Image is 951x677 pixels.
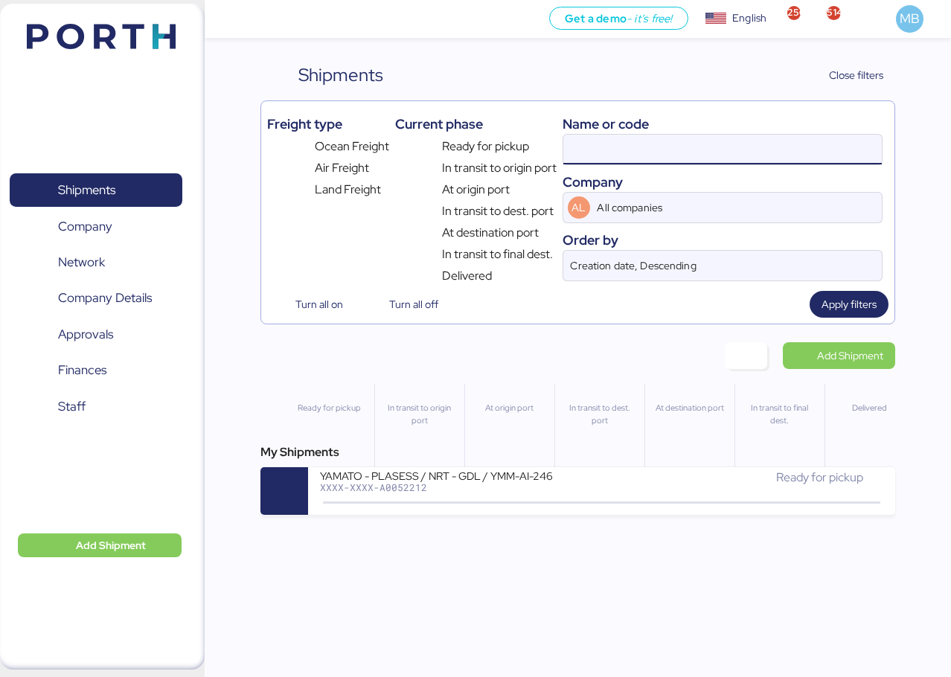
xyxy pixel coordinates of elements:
[831,402,908,414] div: Delivered
[58,396,86,417] span: Staff
[315,181,381,199] span: Land Freight
[298,62,383,89] div: Shipments
[58,324,113,345] span: Approvals
[381,402,458,427] div: In transit to origin port
[471,402,548,414] div: At origin port
[442,246,553,263] span: In transit to final dest.
[563,172,883,192] div: Company
[595,193,839,222] input: AL
[10,173,182,208] a: Shipments
[315,138,389,155] span: Ocean Freight
[290,402,368,414] div: Ready for pickup
[10,318,182,352] a: Approvals
[10,281,182,315] a: Company Details
[58,359,106,381] span: Finances
[315,159,369,177] span: Air Freight
[810,291,888,318] button: Apply filters
[18,533,182,557] button: Add Shipment
[295,295,343,313] span: Turn all on
[442,224,539,242] span: At destination port
[58,287,152,309] span: Company Details
[361,291,450,318] button: Turn all off
[829,66,883,84] span: Close filters
[58,179,115,201] span: Shipments
[58,216,112,237] span: Company
[442,202,554,220] span: In transit to dest. port
[76,536,146,554] span: Add Shipment
[320,482,601,492] div: XXXX-XXXX-A0052212
[822,295,877,313] span: Apply filters
[389,295,438,313] span: Turn all off
[741,402,818,427] div: In transit to final dest.
[783,342,895,369] a: Add Shipment
[267,114,388,134] div: Freight type
[442,138,529,155] span: Ready for pickup
[58,251,105,273] span: Network
[10,390,182,424] a: Staff
[10,209,182,243] a: Company
[776,469,863,485] span: Ready for pickup
[563,114,883,134] div: Name or code
[798,62,895,89] button: Close filters
[442,159,557,177] span: In transit to origin port
[442,181,510,199] span: At origin port
[900,9,920,28] span: MB
[395,114,557,134] div: Current phase
[267,291,355,318] button: Turn all on
[817,347,883,365] span: Add Shipment
[260,443,895,461] div: My Shipments
[651,402,728,414] div: At destination port
[320,469,601,481] div: YAMATO - PLASESS / NRT - GDL / YMM-AI-246
[561,402,638,427] div: In transit to dest. port
[10,353,182,388] a: Finances
[571,199,586,216] span: AL
[732,10,766,26] div: English
[563,230,883,250] div: Order by
[10,246,182,280] a: Network
[214,7,239,32] button: Menu
[442,267,492,285] span: Delivered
